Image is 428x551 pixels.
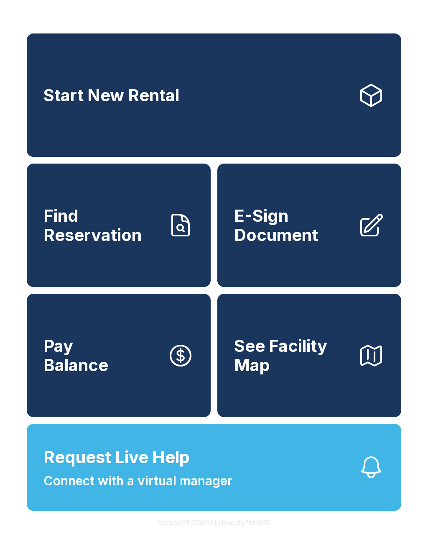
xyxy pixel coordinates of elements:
[234,206,351,244] span: E-Sign Document
[27,164,211,287] a: Find Reservation
[27,33,401,157] a: Start New Rental
[217,294,401,417] button: See Facility Map
[43,472,232,490] span: Connect with a virtual manager
[43,86,179,105] span: Start New Rental
[43,336,108,374] span: Pay Balance
[234,336,351,374] span: See Facility Map
[43,206,160,244] span: Find Reservation
[27,424,401,511] button: Request Live HelpConnect with a virtual manager
[27,294,211,417] a: PayBalance
[217,164,401,287] a: E-Sign Document
[43,445,190,470] span: Request Live Help
[151,511,277,534] button: VersionPE2CWShLHxwLdo7nhiB05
